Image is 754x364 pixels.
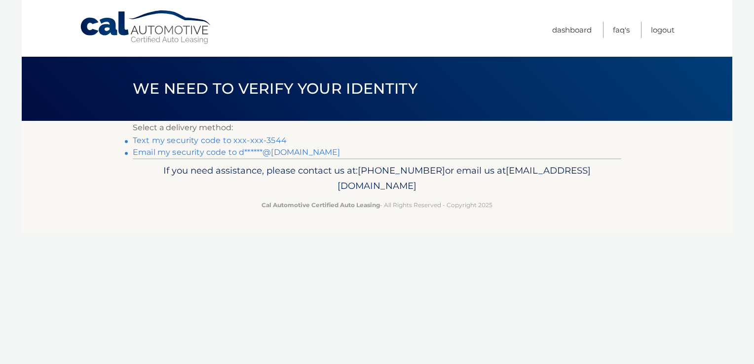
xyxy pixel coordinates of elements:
[133,147,340,157] a: Email my security code to d******@[DOMAIN_NAME]
[552,22,592,38] a: Dashboard
[139,163,615,194] p: If you need assistance, please contact us at: or email us at
[358,165,445,176] span: [PHONE_NUMBER]
[613,22,630,38] a: FAQ's
[133,121,621,135] p: Select a delivery method:
[133,136,287,145] a: Text my security code to xxx-xxx-3544
[139,200,615,210] p: - All Rights Reserved - Copyright 2025
[79,10,213,45] a: Cal Automotive
[651,22,675,38] a: Logout
[133,79,417,98] span: We need to verify your identity
[262,201,380,209] strong: Cal Automotive Certified Auto Leasing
